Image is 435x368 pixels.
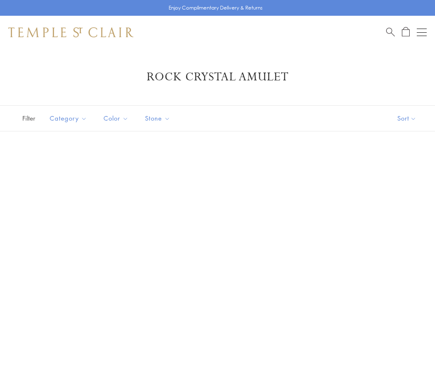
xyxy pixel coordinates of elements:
[46,113,93,123] span: Category
[8,27,133,37] img: Temple St. Clair
[97,109,135,128] button: Color
[417,27,427,37] button: Open navigation
[21,70,414,85] h1: Rock Crystal Amulet
[402,27,410,37] a: Open Shopping Bag
[139,109,176,128] button: Stone
[141,113,176,123] span: Stone
[99,113,135,123] span: Color
[43,109,93,128] button: Category
[169,4,263,12] p: Enjoy Complimentary Delivery & Returns
[386,27,395,37] a: Search
[379,106,435,131] button: Show sort by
